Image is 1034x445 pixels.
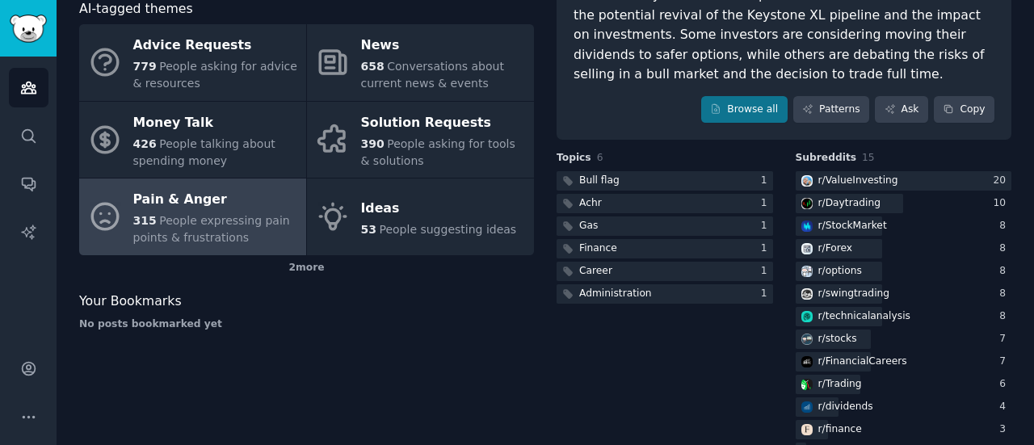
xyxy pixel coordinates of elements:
a: technicalanalysisr/technicalanalysis8 [796,307,1012,327]
a: Ask [875,96,928,124]
a: Bull flag1 [557,171,773,191]
a: Career1 [557,262,773,282]
div: News [361,33,526,59]
a: Browse all [701,96,788,124]
div: 7 [999,332,1011,346]
a: Tradingr/Trading6 [796,375,1012,395]
a: optionsr/options8 [796,262,1012,282]
div: 2 more [79,255,534,281]
div: 7 [999,355,1011,369]
div: Finance [579,241,617,256]
img: finance [801,424,813,435]
div: 1 [761,196,773,211]
a: Patterns [793,96,869,124]
div: Money Talk [133,110,298,136]
a: dividendsr/dividends4 [796,397,1012,418]
span: People suggesting ideas [379,223,516,236]
a: Daytradingr/Daytrading10 [796,194,1012,214]
span: 426 [133,137,157,150]
span: 658 [361,60,385,73]
div: 1 [761,241,773,256]
div: 8 [999,219,1011,233]
div: 1 [761,219,773,233]
span: People asking for tools & solutions [361,137,515,167]
img: stocks [801,334,813,345]
div: Solution Requests [361,110,526,136]
img: options [801,266,813,277]
a: Pain & Anger315People expressing pain points & frustrations [79,178,306,255]
span: 53 [361,223,376,236]
div: Gas [579,219,598,233]
div: 8 [999,241,1011,256]
div: 10 [993,196,1011,211]
a: Administration1 [557,284,773,304]
a: Finance1 [557,239,773,259]
a: Money Talk426People talking about spending money [79,102,306,178]
div: r/ StockMarket [818,219,887,233]
div: r/ stocks [818,332,857,346]
span: Conversations about current news & events [361,60,504,90]
span: 779 [133,60,157,73]
div: r/ ValueInvesting [818,174,898,188]
button: Copy [934,96,994,124]
span: Topics [557,151,591,166]
div: r/ dividends [818,400,873,414]
div: Career [579,264,612,279]
div: r/ technicalanalysis [818,309,910,324]
div: r/ Forex [818,241,853,256]
div: Bull flag [579,174,620,188]
div: Pain & Anger [133,187,298,213]
div: r/ Trading [818,377,862,392]
div: No posts bookmarked yet [79,317,534,332]
a: Gas1 [557,216,773,237]
div: 3 [999,422,1011,437]
div: r/ swingtrading [818,287,890,301]
div: 1 [761,174,773,188]
img: StockMarket [801,220,813,232]
img: technicalanalysis [801,311,813,322]
img: GummySearch logo [10,15,47,43]
div: 8 [999,287,1011,301]
div: 1 [761,287,773,301]
img: FinancialCareers [801,356,813,367]
span: Your Bookmarks [79,292,182,312]
img: swingtrading [801,288,813,300]
span: 315 [133,214,157,227]
span: People talking about spending money [133,137,275,167]
a: Solution Requests390People asking for tools & solutions [307,102,534,178]
span: 6 [597,152,603,163]
a: StockMarketr/StockMarket8 [796,216,1012,237]
img: dividends [801,401,813,413]
a: Achr1 [557,194,773,214]
a: Forexr/Forex8 [796,239,1012,259]
div: Ideas [361,195,517,221]
a: swingtradingr/swingtrading8 [796,284,1012,304]
a: financer/finance3 [796,420,1012,440]
div: r/ options [818,264,862,279]
div: r/ Daytrading [818,196,881,211]
img: Forex [801,243,813,254]
div: Achr [579,196,602,211]
img: ValueInvesting [801,175,813,187]
div: 8 [999,264,1011,279]
div: r/ finance [818,422,862,437]
span: Subreddits [796,151,857,166]
span: 15 [862,152,875,163]
a: FinancialCareersr/FinancialCareers7 [796,352,1012,372]
span: People asking for advice & resources [133,60,297,90]
img: Trading [801,379,813,390]
div: 8 [999,309,1011,324]
a: News658Conversations about current news & events [307,24,534,101]
a: Ideas53People suggesting ideas [307,178,534,255]
img: Daytrading [801,198,813,209]
a: Advice Requests779People asking for advice & resources [79,24,306,101]
span: 390 [361,137,385,150]
div: 6 [999,377,1011,392]
div: 1 [761,264,773,279]
div: Administration [579,287,652,301]
div: 4 [999,400,1011,414]
div: 20 [993,174,1011,188]
span: People expressing pain points & frustrations [133,214,290,244]
div: Advice Requests [133,33,298,59]
a: ValueInvestingr/ValueInvesting20 [796,171,1012,191]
